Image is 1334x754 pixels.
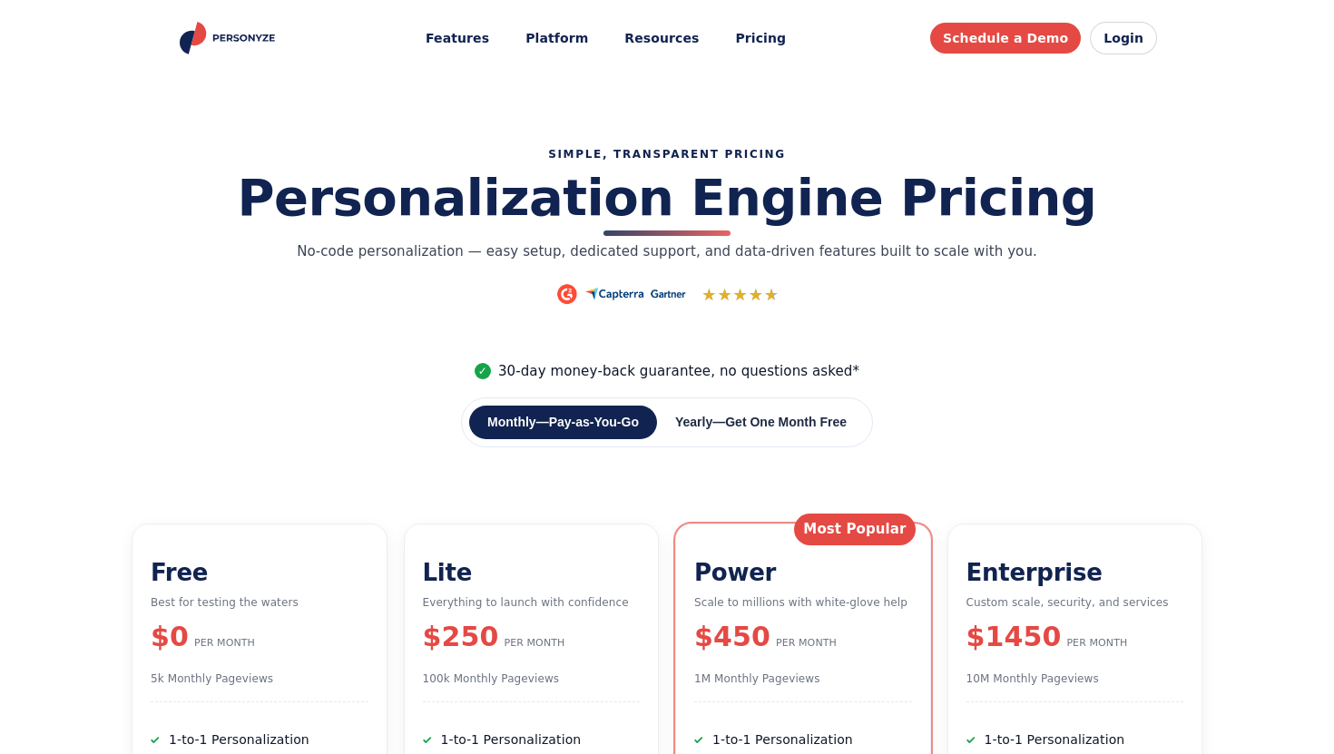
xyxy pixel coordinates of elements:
[694,616,770,657] b: $450
[177,22,281,54] a: Personyze home
[151,594,368,611] p: Best for testing the waters
[725,415,847,429] span: Get One Month Free
[966,671,1184,687] p: 10M Monthly Pageviews
[966,616,1062,657] b: $1450
[423,616,499,657] b: $250
[966,559,1184,587] h3: Enterprise
[413,22,502,55] button: Features
[184,170,1150,226] h2: Personalization Engine Pricing
[675,415,712,429] span: Yearly
[701,282,773,307] span: ★★★★★
[612,22,711,55] button: Resources
[694,559,912,587] h3: Power
[151,616,189,657] b: $0
[712,415,725,429] span: —
[504,636,564,651] span: PER MONTH
[184,361,1150,382] p: 30‑day money‑back guarantee, no questions asked*
[194,636,255,651] span: PER MONTH
[423,671,641,687] p: 100k Monthly Pageviews
[966,594,1184,611] p: Custom scale, security, and services
[184,146,1150,162] p: SIMPLE, TRANSPARENT PRICING
[1090,22,1157,54] a: Login
[184,282,1150,307] div: Ratings and review platforms
[554,283,689,305] img: G2 • Capterra • Gartner
[513,22,601,55] a: Platform
[549,415,639,429] span: Pay‑as‑You‑Go
[776,636,837,651] span: PER MONTH
[722,22,799,55] a: Pricing
[694,671,912,687] p: 1M Monthly Pageviews
[694,594,912,611] p: Scale to millions with white‑glove help
[151,559,368,587] h3: Free
[1066,636,1127,651] span: PER MONTH
[475,363,491,379] span: ✓
[413,22,799,55] nav: Main menu
[930,23,1081,54] a: Schedule a Demo
[177,22,281,54] img: Personyze
[423,594,641,611] p: Everything to launch with confidence
[151,671,368,687] p: 5k Monthly Pageviews
[701,282,780,307] span: Rating 4.6 out of 5
[487,415,536,429] span: Monthly
[423,559,641,587] h3: Lite
[295,241,1039,262] p: No‑code personalization — easy setup, dedicated support, and data‑driven features built to scale ...
[536,415,549,429] span: —
[461,397,873,447] div: Billing period
[159,9,1175,68] header: Personyze site header
[794,514,915,545] div: Most Popular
